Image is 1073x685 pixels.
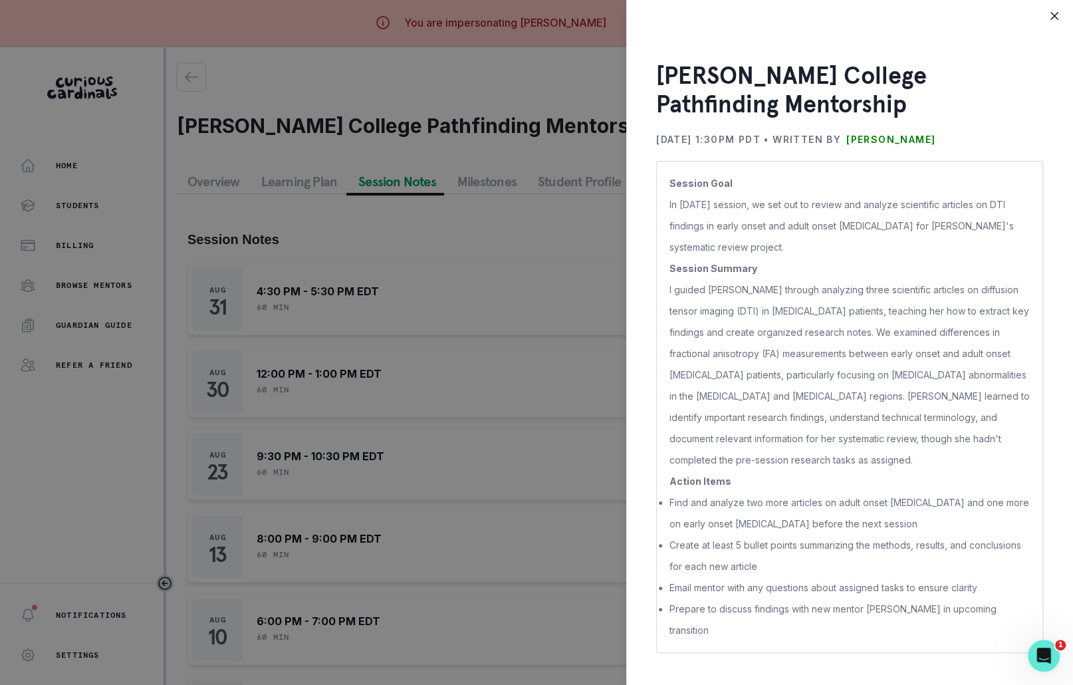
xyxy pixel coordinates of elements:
span: 1 [1055,640,1066,650]
p: [DATE] 1:30PM PDT • Written by [656,129,841,150]
b: Session Summary [669,263,757,274]
li: Prepare to discuss findings with new mentor [PERSON_NAME] in upcoming transition [669,599,1030,641]
p: In [DATE] session, we set out to review and analyze scientific articles on DTI findings in early ... [669,194,1030,258]
iframe: Intercom live chat [1028,640,1060,672]
p: I guided [PERSON_NAME] through analyzing three scientific articles on diffusion tensor imaging (D... [669,279,1030,471]
b: Action Items [669,476,731,487]
p: [PERSON_NAME] [846,129,935,150]
b: Session Goal [669,178,733,189]
li: Email mentor with any questions about assigned tasks to ensure clarity [669,577,1030,599]
button: Close [1044,5,1065,27]
li: Find and analyze two more articles on adult onset [MEDICAL_DATA] and one more on early onset [MED... [669,492,1030,535]
li: Create at least 5 bullet points summarizing the methods, results, and conclusions for each new ar... [669,535,1030,577]
h3: [PERSON_NAME] College Pathfinding Mentorship [656,61,1043,118]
